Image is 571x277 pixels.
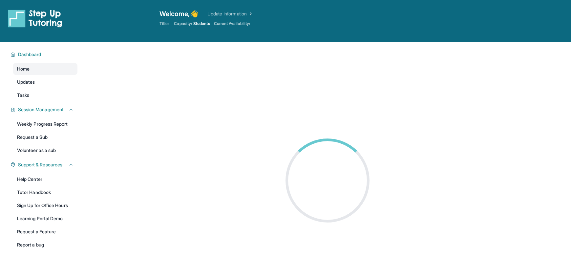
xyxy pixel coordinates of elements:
[207,11,253,17] a: Update Information
[159,9,198,18] span: Welcome, 👋
[17,66,30,72] span: Home
[13,118,77,130] a: Weekly Progress Report
[17,92,29,98] span: Tasks
[8,9,62,28] img: logo
[13,76,77,88] a: Updates
[13,89,77,101] a: Tasks
[13,186,77,198] a: Tutor Handbook
[13,131,77,143] a: Request a Sub
[13,226,77,238] a: Request a Feature
[18,106,64,113] span: Session Management
[17,79,35,85] span: Updates
[214,21,250,26] span: Current Availability:
[13,63,77,75] a: Home
[15,51,74,58] button: Dashboard
[15,161,74,168] button: Support & Resources
[247,11,253,17] img: Chevron Right
[159,21,169,26] span: Title:
[193,21,210,26] span: Students
[13,200,77,211] a: Sign Up for Office Hours
[13,213,77,224] a: Learning Portal Demo
[15,106,74,113] button: Session Management
[18,161,62,168] span: Support & Resources
[18,51,41,58] span: Dashboard
[13,239,77,251] a: Report a bug
[174,21,192,26] span: Capacity:
[13,144,77,156] a: Volunteer as a sub
[13,173,77,185] a: Help Center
